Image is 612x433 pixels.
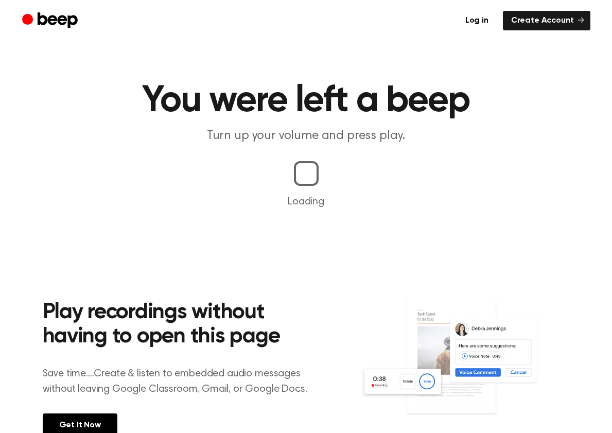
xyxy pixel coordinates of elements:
a: Beep [22,11,80,31]
a: Log in [457,11,497,30]
a: Create Account [503,11,590,30]
p: Save time....Create & listen to embedded audio messages without leaving Google Classroom, Gmail, ... [43,366,320,397]
h1: You were left a beep [43,82,570,119]
p: Loading [12,194,600,210]
h2: Play recordings without having to open this page [43,301,320,350]
p: Turn up your volume and press play. [109,128,504,145]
